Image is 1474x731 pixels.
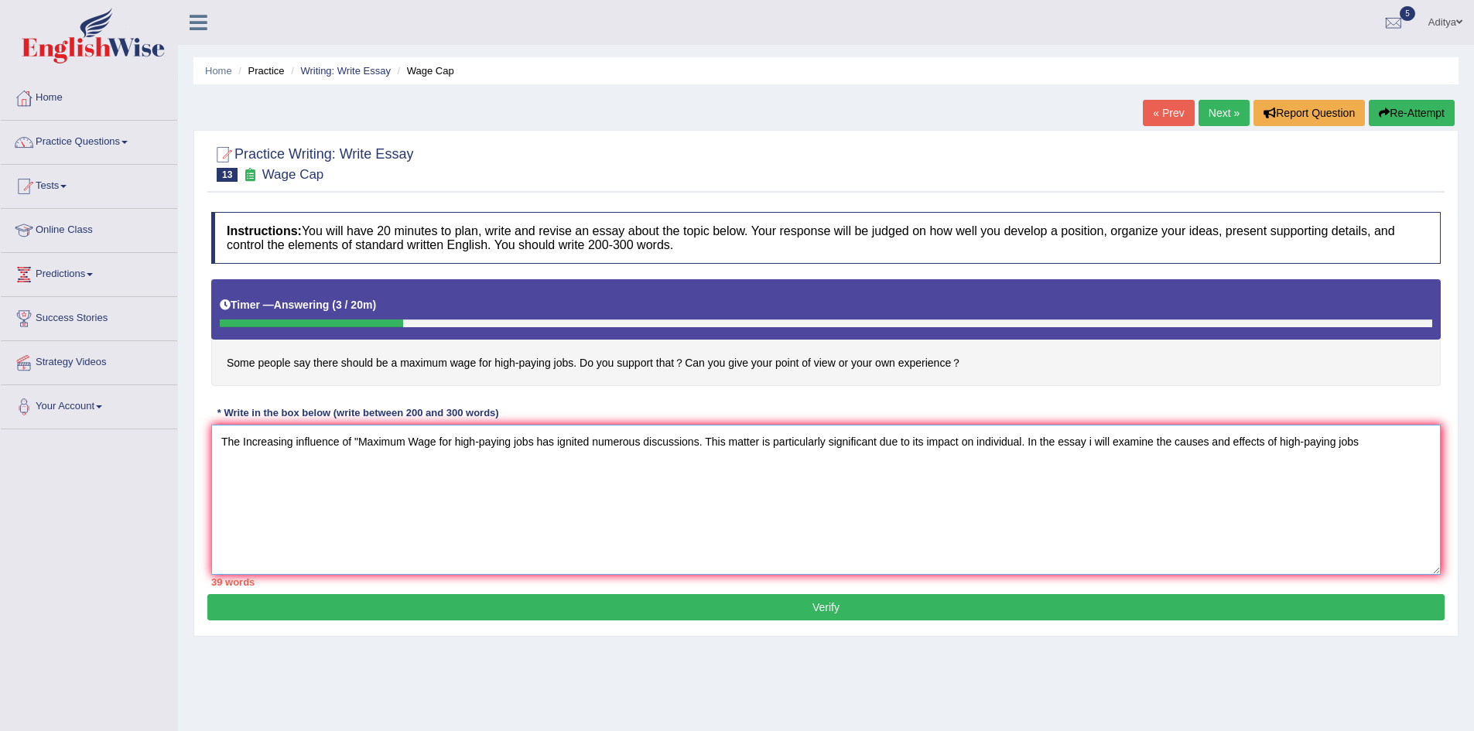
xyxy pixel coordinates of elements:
b: 3 / 20m [336,299,372,311]
b: ) [372,299,376,311]
span: 5 [1400,6,1415,21]
a: Your Account [1,385,177,424]
div: * Write in the box below (write between 200 and 300 words) [211,405,504,420]
h2: Practice Writing: Write Essay [211,143,413,182]
button: Report Question [1253,100,1365,126]
b: ( [332,299,336,311]
a: Next » [1199,100,1250,126]
a: Strategy Videos [1,341,177,380]
small: Exam occurring question [241,168,258,183]
a: Writing: Write Essay [300,65,391,77]
a: Practice Questions [1,121,177,159]
a: Home [1,77,177,115]
small: Wage Cap [262,167,324,182]
h5: Timer — [220,299,376,311]
a: Success Stories [1,297,177,336]
a: Predictions [1,253,177,292]
li: Wage Cap [394,63,454,78]
a: Tests [1,165,177,203]
button: Verify [207,594,1445,620]
a: Online Class [1,209,177,248]
span: 13 [217,168,238,182]
h4: You will have 20 minutes to plan, write and revise an essay about the topic below. Your response ... [211,212,1441,264]
a: Home [205,65,232,77]
b: Instructions: [227,224,302,237]
li: Practice [234,63,284,78]
a: « Prev [1143,100,1194,126]
div: 39 words [211,575,1441,589]
b: Answering [274,299,330,311]
button: Re-Attempt [1369,100,1455,126]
